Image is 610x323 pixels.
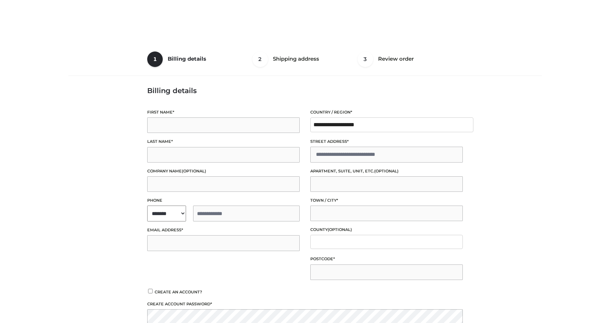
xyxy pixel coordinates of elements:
[310,256,463,262] label: Postcode
[147,227,300,233] label: Email address
[147,51,163,67] span: 1
[147,109,300,116] label: First name
[374,169,399,173] span: (optional)
[147,138,300,145] label: Last name
[273,55,319,62] span: Shipping address
[310,226,463,233] label: County
[310,168,463,175] label: Apartment, suite, unit, etc.
[147,168,300,175] label: Company name
[252,51,268,67] span: 2
[182,169,206,173] span: (optional)
[328,227,352,232] span: (optional)
[147,301,463,307] label: Create account password
[310,197,463,204] label: Town / City
[147,289,154,293] input: Create an account?
[155,290,202,294] span: Create an account?
[147,86,463,95] h3: Billing details
[168,55,206,62] span: Billing details
[147,197,300,204] label: Phone
[310,138,463,145] label: Street address
[378,55,414,62] span: Review order
[310,109,463,116] label: Country / Region
[358,51,373,67] span: 3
